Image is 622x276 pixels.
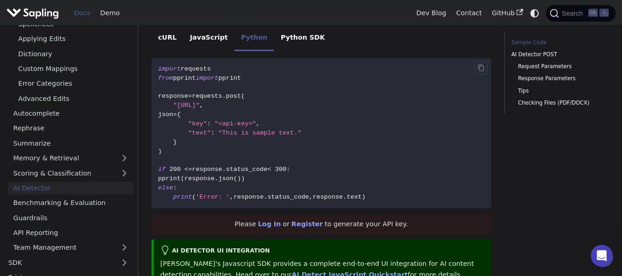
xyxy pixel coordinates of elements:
[241,93,245,100] span: (
[226,166,267,173] span: status_code
[222,93,226,100] span: .
[264,194,267,200] span: .
[218,129,301,136] span: "This is sample text."
[286,166,290,173] span: :
[160,246,484,257] div: AI Detector UI integration
[188,129,211,136] span: "text"
[8,182,134,195] a: AI Detector
[226,93,241,100] span: post
[237,175,241,182] span: )
[8,152,134,165] a: Memory & Retrieval
[546,5,615,22] button: Search (Ctrl+K)
[291,220,323,228] a: Register
[13,62,134,76] a: Custom Mappings
[233,175,237,182] span: (
[115,256,134,269] button: Expand sidebar category 'SDK'
[267,194,309,200] span: status_code
[218,75,241,82] span: pprint
[177,111,180,118] span: {
[215,175,218,182] span: .
[185,166,192,173] span: <=
[256,120,260,127] span: ,
[192,194,196,200] span: (
[518,62,602,71] a: Request Parameters
[8,211,134,224] a: Guardrails
[13,92,134,105] a: Advanced Edits
[69,6,95,20] a: Docs
[158,184,173,191] span: else
[591,245,613,267] iframe: Intercom live chat
[6,6,59,20] img: Sapling.ai
[559,10,588,17] span: Search
[8,241,134,254] a: Team Management
[8,226,134,240] a: API Reporting
[192,166,222,173] span: response
[241,175,245,182] span: )
[518,99,602,107] a: Checking Files (PDF/DOCX)
[599,9,609,17] kbd: K
[343,194,347,200] span: .
[158,148,162,155] span: )
[8,122,134,135] a: Rephrase
[267,166,271,173] span: <
[173,139,177,146] span: }
[158,65,180,72] span: import
[196,194,230,200] span: 'Error: '
[313,194,343,200] span: response
[230,194,233,200] span: ,
[151,214,491,235] div: Please or to generate your API key.
[275,166,286,173] span: 300
[528,6,541,20] button: Switch between dark and light mode (currently system mode)
[196,75,218,82] span: import
[411,6,451,20] a: Dev Blog
[8,107,134,120] a: Autocomplete
[180,65,211,72] span: requests
[512,50,605,59] a: AI Detector POST
[6,6,62,20] a: Sapling.ai
[173,111,177,118] span: =
[222,166,226,173] span: .
[274,26,331,52] li: Python SDK
[183,26,234,52] li: JavaScript
[518,87,602,95] a: Tips
[158,111,173,118] span: json
[474,61,488,75] button: Copy code to clipboard
[192,93,222,100] span: requests
[233,194,264,200] span: response
[8,136,134,150] a: Summarize
[13,47,134,60] a: Dictionary
[173,184,177,191] span: :
[234,26,274,52] li: Python
[487,6,528,20] a: GitHub
[13,77,134,90] a: Error Categories
[218,175,233,182] span: json
[95,6,125,20] a: Demo
[518,74,602,83] a: Response Parameters
[180,175,184,182] span: (
[8,166,134,180] a: Scoring & Classification
[512,38,605,47] a: Sample Code
[173,102,199,109] span: "[URL]"
[211,129,215,136] span: :
[188,93,192,100] span: =
[347,194,362,200] span: text
[215,120,256,127] span: "<api-key>"
[158,93,188,100] span: response
[13,32,134,46] a: Applying Edits
[188,120,207,127] span: "key"
[158,75,173,82] span: from
[3,256,115,269] a: SDK
[207,120,211,127] span: :
[169,166,181,173] span: 200
[158,166,165,173] span: if
[158,175,180,182] span: pprint
[362,194,366,200] span: )
[185,175,215,182] span: response
[151,26,183,52] li: cURL
[173,194,192,200] span: print
[173,75,196,82] span: pprint
[8,196,134,210] a: Benchmarking & Evaluation
[199,102,203,109] span: ,
[451,6,487,20] a: Contact
[309,194,313,200] span: ,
